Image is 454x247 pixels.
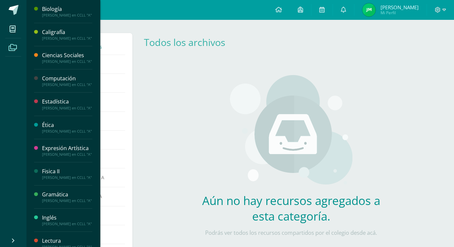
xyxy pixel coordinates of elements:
[42,214,92,222] div: Inglés
[194,229,389,236] p: Podrás ver todos los recursos compartidos por el colegio desde acá.
[42,175,92,180] div: [PERSON_NAME] en CCLL "A"
[42,59,92,64] div: [PERSON_NAME] en CCLL "A"
[42,98,92,105] div: Estadística
[42,129,92,134] div: [PERSON_NAME] en CCLL "A"
[42,98,92,110] a: Estadística[PERSON_NAME] en CCLL "A"
[42,28,92,41] a: Caligrafía[PERSON_NAME] en CCLL "A"
[42,152,92,157] div: [PERSON_NAME] en CCLL "A"
[42,52,92,64] a: Ciencias Sociales[PERSON_NAME] en CCLL "A"
[42,28,92,36] div: Caligrafía
[381,10,419,16] span: Mi Perfil
[42,75,92,87] a: Computación[PERSON_NAME] en CCLL "A"
[42,222,92,226] div: [PERSON_NAME] en CCLL "A"
[42,168,92,175] div: Fisica II
[230,75,352,187] img: stages.png
[42,168,92,180] a: Fisica II[PERSON_NAME] en CCLL "A"
[42,106,92,110] div: [PERSON_NAME] en CCLL "A"
[42,144,92,157] a: Expresión Artística[PERSON_NAME] en CCLL "A"
[42,82,92,87] div: [PERSON_NAME] en CCLL "A"
[42,198,92,203] div: [PERSON_NAME] en CCLL "A"
[42,214,92,226] a: Inglés[PERSON_NAME] en CCLL "A"
[42,121,92,129] div: Ética
[144,36,225,49] a: Todos los archivos
[42,5,92,13] div: Biología
[42,75,92,82] div: Computación
[42,36,92,41] div: [PERSON_NAME] en CCLL "A"
[42,121,92,134] a: Ética[PERSON_NAME] en CCLL "A"
[42,191,92,203] a: Gramática[PERSON_NAME] en CCLL "A"
[42,144,92,152] div: Expresión Artística
[381,4,419,11] span: [PERSON_NAME]
[42,13,92,18] div: [PERSON_NAME] en CCLL "A"
[42,237,92,245] div: Lectura
[362,3,376,17] img: e48239e790235bab7daba3f14ebeab04.png
[42,191,92,198] div: Gramática
[194,193,389,224] h2: Aún no hay recursos agregados a esta categoría.
[42,5,92,18] a: Biología[PERSON_NAME] en CCLL "A"
[144,36,235,49] div: Todos los archivos
[42,52,92,59] div: Ciencias Sociales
